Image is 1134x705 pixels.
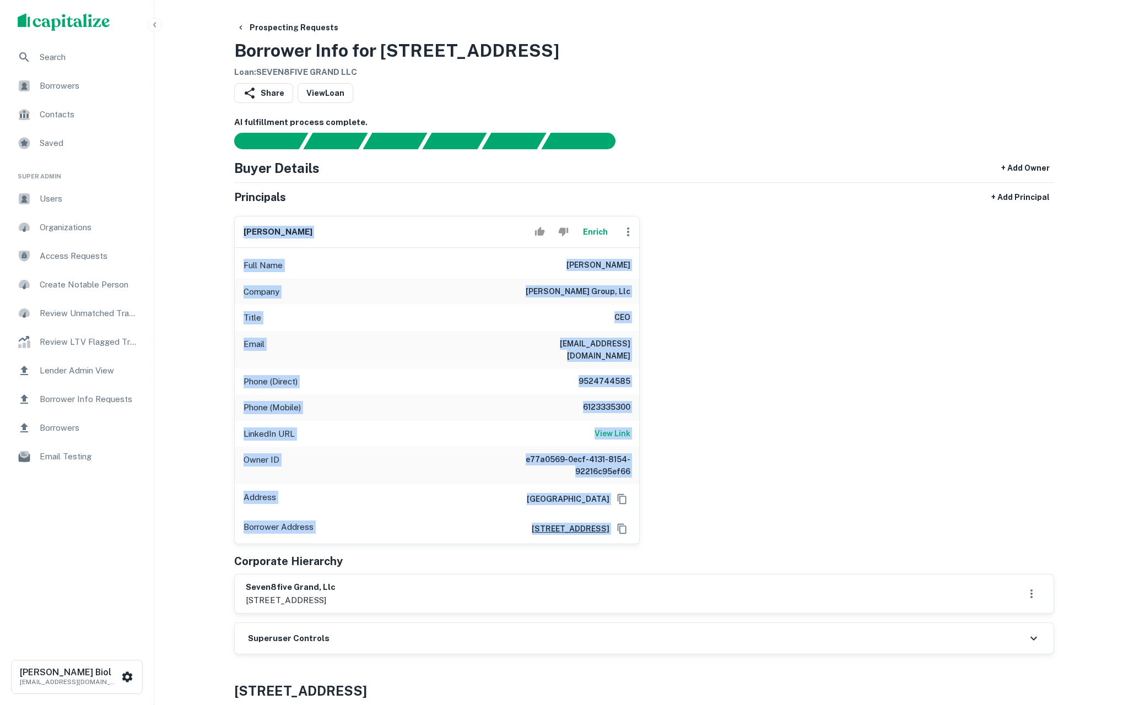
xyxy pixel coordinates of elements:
[523,523,609,535] a: [STREET_ADDRESS]
[40,393,138,406] span: Borrower Info Requests
[244,520,314,537] p: Borrower Address
[40,364,138,377] span: Lender Admin View
[40,221,138,234] span: Organizations
[303,133,368,149] div: Your request is received and processing...
[9,130,145,156] a: Saved
[244,375,298,388] p: Phone (Direct)
[40,278,138,291] span: Create Notable Person
[20,668,119,677] h6: [PERSON_NAME] Biol
[244,285,279,299] p: Company
[9,101,145,128] a: Contacts
[526,285,630,299] h6: [PERSON_NAME] group, llc
[244,401,301,414] p: Phone (Mobile)
[542,133,629,149] div: AI fulfillment process complete.
[614,491,630,507] button: Copy Address
[244,259,283,272] p: Full Name
[40,192,138,205] span: Users
[246,581,336,594] h6: seven8five grand, llc
[234,83,293,103] button: Share
[1079,617,1134,670] iframe: Chat Widget
[530,221,549,243] button: Accept
[422,133,487,149] div: Principals found, AI now looking for contact information...
[566,259,630,272] h6: [PERSON_NAME]
[244,226,312,238] h6: [PERSON_NAME]
[40,250,138,263] span: Access Requests
[40,335,138,349] span: Review LTV Flagged Transactions
[298,83,353,103] a: ViewLoan
[614,311,630,324] h6: CEO
[614,520,630,537] button: Copy Address
[221,133,304,149] div: Sending borrower request to AI...
[9,73,145,99] a: Borrowers
[595,427,630,440] h6: View Link
[9,415,145,441] a: Borrowers
[363,133,427,149] div: Documents found, AI parsing details...
[595,427,630,441] a: View Link
[518,493,609,505] h6: [GEOGRAPHIC_DATA]
[9,443,145,470] a: Email Testing
[9,272,145,298] a: Create Notable Person
[564,375,630,388] h6: 9524744585
[234,553,343,570] h5: Corporate Hierarchy
[987,187,1054,207] button: + Add Principal
[40,307,138,320] span: Review Unmatched Transactions
[577,221,613,243] button: Enrich
[997,158,1054,178] button: + Add Owner
[18,13,110,31] img: capitalize-logo.png
[9,186,145,212] a: Users
[40,421,138,435] span: Borrowers
[40,79,138,93] span: Borrowers
[9,386,145,413] a: Borrower Info Requests
[244,453,279,478] p: Owner ID
[244,427,295,441] p: LinkedIn URL
[234,37,559,64] h3: Borrower Info for [STREET_ADDRESS]
[40,450,138,463] span: Email Testing
[498,338,630,362] h6: [EMAIL_ADDRESS][DOMAIN_NAME]
[564,401,630,414] h6: 6123335300
[498,453,630,478] h6: e77a0569-0ecf-4131-8154-92216c95ef66
[9,44,145,70] a: Search
[20,677,119,687] p: [EMAIL_ADDRESS][DOMAIN_NAME]
[11,660,143,694] button: [PERSON_NAME] Biol[EMAIL_ADDRESS][DOMAIN_NAME]
[232,18,343,37] button: Prospecting Requests
[9,357,145,384] a: Lender Admin View
[246,594,336,607] p: [STREET_ADDRESS]
[9,300,145,327] a: Review Unmatched Transactions
[9,243,145,269] a: Access Requests
[40,108,138,121] span: Contacts
[234,66,559,79] h6: Loan : SEVEN8FIVE GRAND LLC
[244,311,261,324] p: Title
[482,133,546,149] div: Principals found, still searching for contact information. This may take time...
[234,681,1054,701] h4: [STREET_ADDRESS]
[40,51,138,64] span: Search
[9,159,145,186] li: Super Admin
[9,329,145,355] a: Review LTV Flagged Transactions
[234,158,320,178] h4: Buyer Details
[9,214,145,241] a: Organizations
[234,189,286,205] h5: Principals
[234,116,1054,129] h6: AI fulfillment process complete.
[248,632,330,645] h6: Superuser Controls
[554,221,573,243] button: Reject
[244,338,264,362] p: Email
[40,137,138,150] span: Saved
[244,491,276,507] p: Address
